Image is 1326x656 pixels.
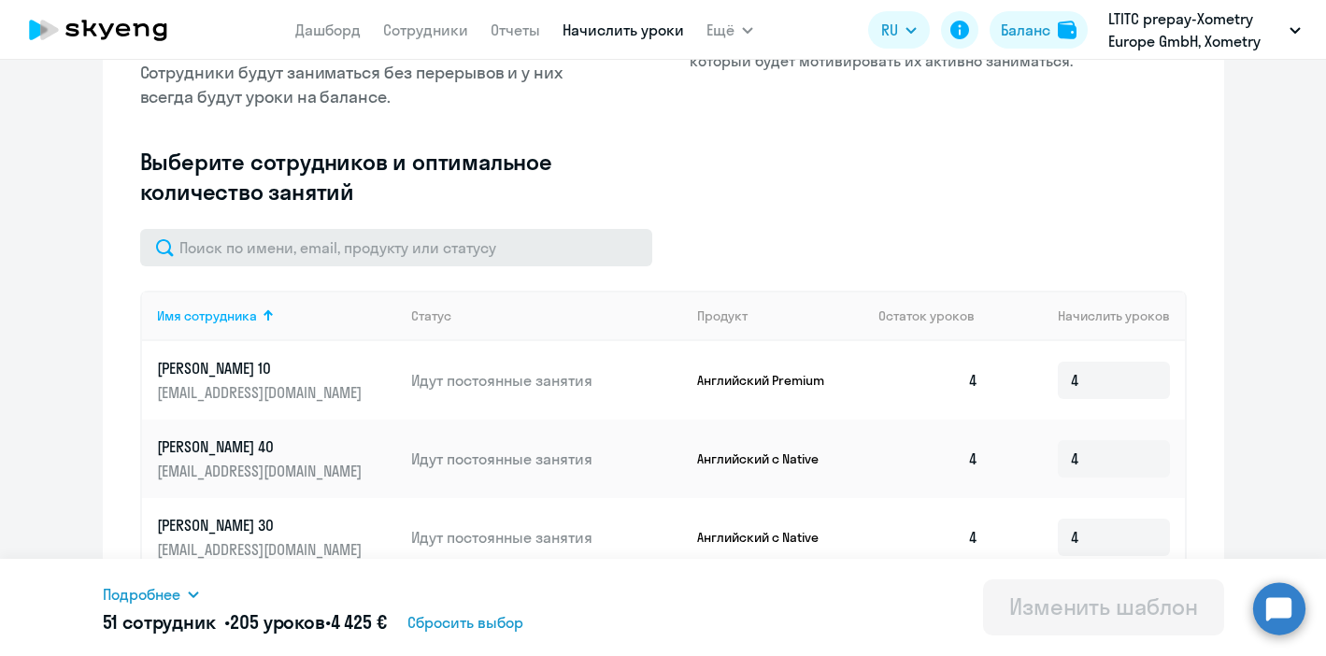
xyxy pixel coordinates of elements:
[983,579,1224,635] button: Изменить шаблон
[863,498,994,577] td: 4
[863,420,994,498] td: 4
[411,370,682,391] p: Идут постоянные занятия
[563,21,684,39] a: Начислить уроки
[157,307,257,324] div: Имя сотрудника
[1001,19,1050,41] div: Баланс
[1108,7,1282,52] p: LTITC prepay-Xometry Europe GmbH, Xometry Europe GmbH
[697,307,748,324] div: Продукт
[140,229,652,266] input: Поиск по имени, email, продукту или статусу
[411,449,682,469] p: Идут постоянные занятия
[230,610,325,634] span: 205 уроков
[103,583,180,606] span: Подробнее
[157,515,397,560] a: [PERSON_NAME] 30[EMAIL_ADDRESS][DOMAIN_NAME]
[411,307,451,324] div: Статус
[990,11,1088,49] button: Балансbalance
[1058,21,1076,39] img: balance
[140,12,613,109] p: Как только у сотрудника закончатся уроки на балансе, мы сразу же начислим фиксированное количеств...
[157,539,366,560] p: [EMAIL_ADDRESS][DOMAIN_NAME]
[697,372,837,389] p: Английский Premium
[331,610,387,634] span: 4 425 €
[863,341,994,420] td: 4
[157,358,366,378] p: [PERSON_NAME] 10
[1009,592,1198,621] div: Изменить шаблон
[491,21,540,39] a: Отчеты
[878,307,994,324] div: Остаток уроков
[157,382,366,403] p: [EMAIL_ADDRESS][DOMAIN_NAME]
[697,529,837,546] p: Английский с Native
[411,307,682,324] div: Статус
[157,307,397,324] div: Имя сотрудника
[295,21,361,39] a: Дашборд
[878,307,975,324] span: Остаток уроков
[706,11,753,49] button: Ещё
[383,21,468,39] a: Сотрудники
[697,307,863,324] div: Продукт
[140,147,613,207] h3: Выберите сотрудников и оптимальное количество занятий
[868,11,930,49] button: RU
[993,291,1184,341] th: Начислить уроков
[103,609,387,635] h5: 51 сотрудник • •
[1099,7,1310,52] button: LTITC prepay-Xometry Europe GmbH, Xometry Europe GmbH
[407,611,523,634] span: Сбросить выбор
[157,436,397,481] a: [PERSON_NAME] 40[EMAIL_ADDRESS][DOMAIN_NAME]
[706,19,734,41] span: Ещё
[697,450,837,467] p: Английский с Native
[881,19,898,41] span: RU
[157,358,397,403] a: [PERSON_NAME] 10[EMAIL_ADDRESS][DOMAIN_NAME]
[157,515,366,535] p: [PERSON_NAME] 30
[411,527,682,548] p: Идут постоянные занятия
[157,461,366,481] p: [EMAIL_ADDRESS][DOMAIN_NAME]
[157,436,366,457] p: [PERSON_NAME] 40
